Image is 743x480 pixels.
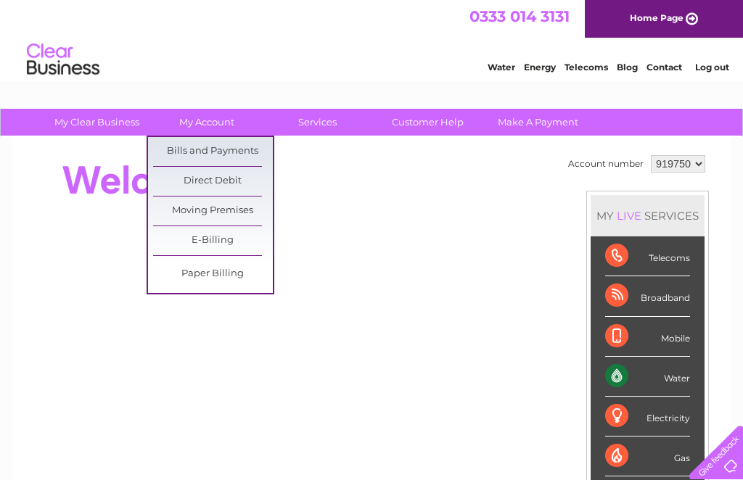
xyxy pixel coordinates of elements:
[695,62,729,73] a: Log out
[153,260,273,289] a: Paper Billing
[469,7,570,25] a: 0333 014 3131
[153,137,273,166] a: Bills and Payments
[26,38,100,82] img: logo.png
[646,62,682,73] a: Contact
[258,109,377,136] a: Services
[605,236,690,276] div: Telecoms
[565,62,608,73] a: Telecoms
[605,436,690,476] div: Gas
[153,167,273,196] a: Direct Debit
[614,209,644,223] div: LIVE
[617,62,638,73] a: Blog
[37,109,157,136] a: My Clear Business
[368,109,488,136] a: Customer Help
[488,62,515,73] a: Water
[605,357,690,397] div: Water
[153,196,273,225] a: Moving Premises
[605,397,690,436] div: Electricity
[565,152,647,176] td: Account number
[30,8,715,70] div: Clear Business is a trading name of Verastar Limited (registered in [GEOGRAPHIC_DATA] No. 3667643...
[153,226,273,255] a: E-Billing
[478,109,598,136] a: Make A Payment
[605,317,690,357] div: Mobile
[605,276,690,316] div: Broadband
[524,62,556,73] a: Energy
[591,195,705,236] div: MY SERVICES
[147,109,267,136] a: My Account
